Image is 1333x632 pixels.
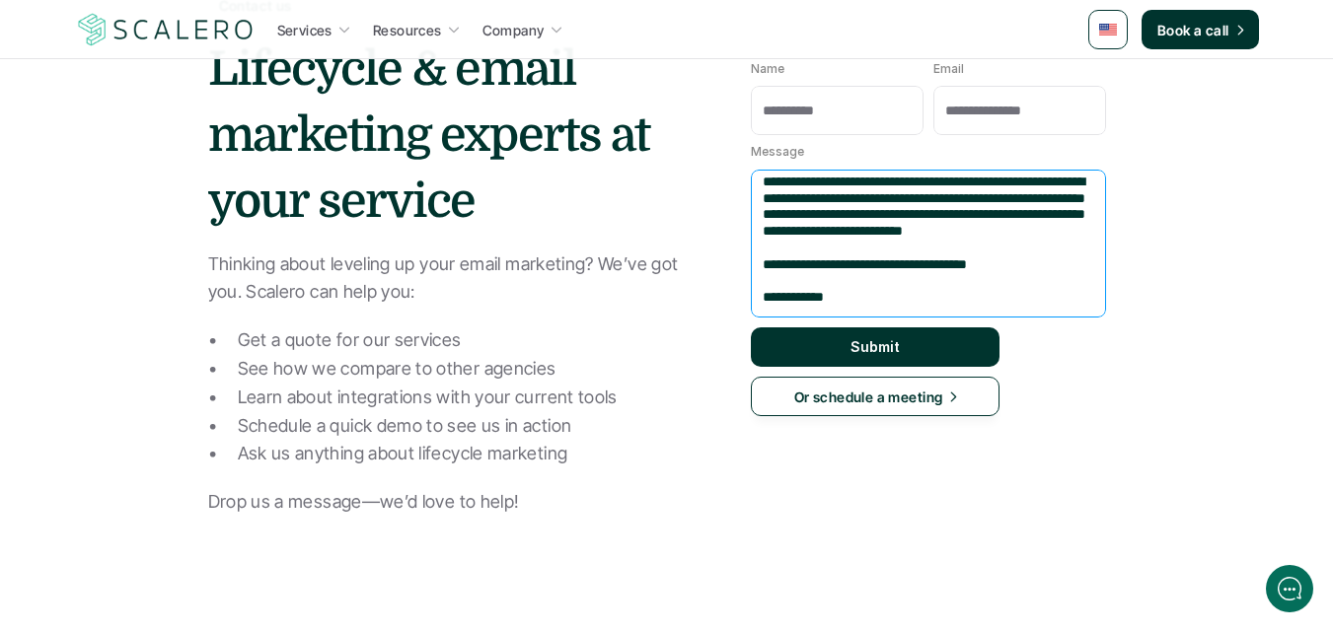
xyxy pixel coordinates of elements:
button: New conversation [31,261,364,301]
p: Get a quote for our services [238,326,702,355]
p: Resources [373,20,442,40]
p: Thinking about leveling up your email marketing? We’ve got you. Scalero can help you: [208,250,702,308]
img: Scalero company logo [75,11,257,48]
p: Email [933,62,964,76]
p: Book a call [1157,20,1229,40]
span: We run on Gist [165,505,250,518]
button: Submit [751,327,1000,367]
p: Drop us a message—we’d love to help! [208,488,702,517]
p: Name [751,62,784,76]
p: Schedule a quick demo to see us in action [238,412,702,441]
textarea: Message [751,170,1106,317]
span: New conversation [127,273,237,289]
a: Book a call [1142,10,1259,49]
h1: Hi! Welcome to Scalero. [30,96,365,127]
input: Email [933,86,1106,135]
p: Learn about integrations with your current tools [238,384,702,412]
h1: Lifecycle & email marketing experts at your service [208,36,702,236]
p: See how we compare to other agencies [238,355,702,384]
input: Name [751,86,924,135]
p: Services [277,20,333,40]
h2: Let us know if we can help with lifecycle marketing. [30,131,365,226]
p: Submit [851,338,900,355]
p: Or schedule a meeting [793,386,942,406]
p: Message [751,145,804,159]
p: Company [482,20,545,40]
a: Scalero company logo [75,12,257,47]
p: Ask us anything about lifecycle marketing [238,440,702,468]
iframe: gist-messenger-bubble-iframe [1266,565,1313,612]
a: Or schedule a meeting [751,377,1000,416]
